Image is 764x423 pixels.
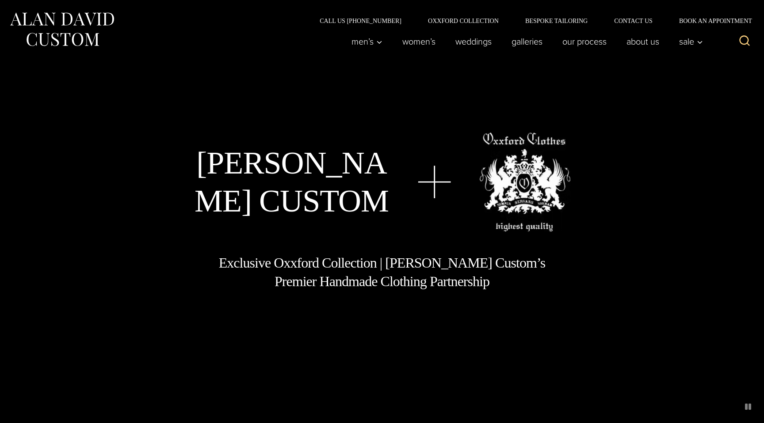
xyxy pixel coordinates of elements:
[666,18,755,24] a: Book an Appointment
[306,18,415,24] a: Call Us [PHONE_NUMBER]
[512,18,601,24] a: Bespoke Tailoring
[734,31,755,52] button: View Search Form
[218,254,546,291] h1: Exclusive Oxxford Collection | [PERSON_NAME] Custom’s Premier Handmade Clothing Partnership
[502,33,553,50] a: Galleries
[553,33,617,50] a: Our Process
[194,144,390,220] h1: [PERSON_NAME] Custom
[617,33,669,50] a: About Us
[342,33,708,50] nav: Primary Navigation
[351,37,382,46] span: Men’s
[393,33,446,50] a: Women’s
[741,400,755,414] button: pause animated background image
[479,132,570,232] img: oxxford clothes, highest quality
[446,33,502,50] a: weddings
[306,18,755,24] nav: Secondary Navigation
[415,18,512,24] a: Oxxford Collection
[9,10,115,49] img: Alan David Custom
[679,37,703,46] span: Sale
[601,18,666,24] a: Contact Us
